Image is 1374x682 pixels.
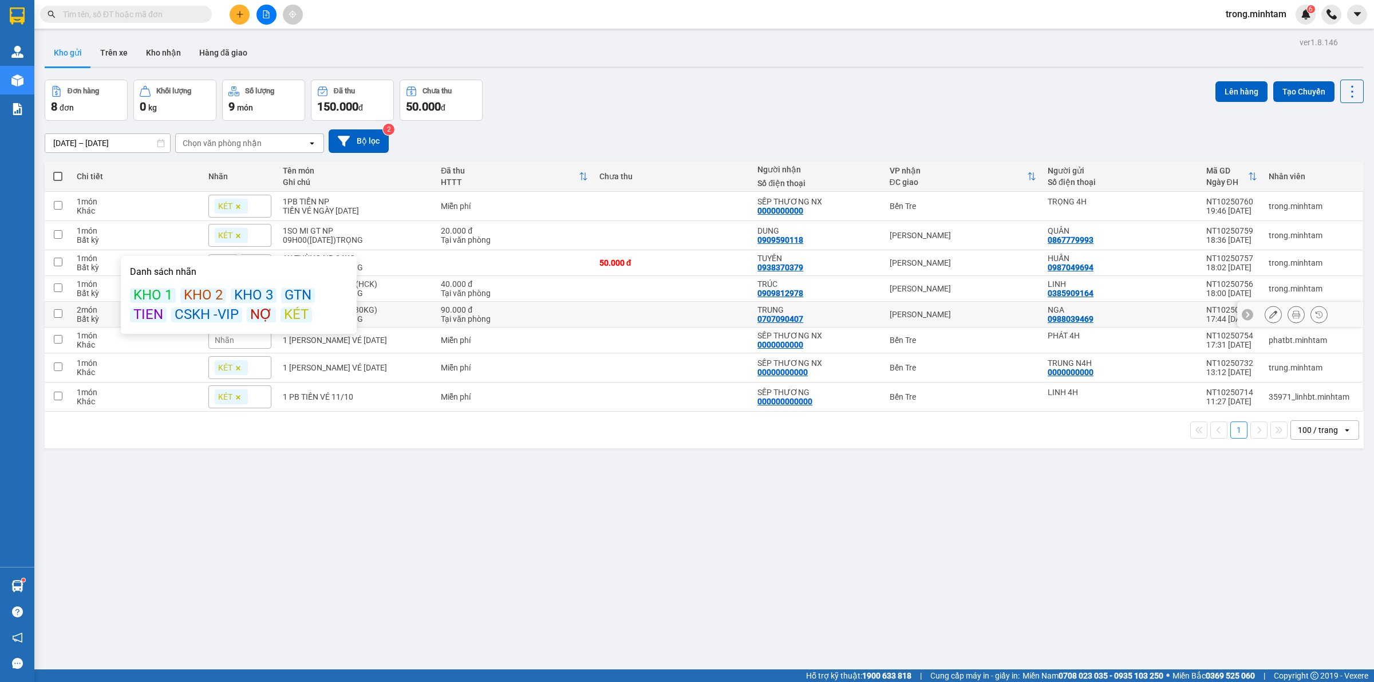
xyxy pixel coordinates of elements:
[45,80,128,121] button: Đơn hàng8đơn
[283,363,429,372] div: 1 PB TIỀN VÉ 11/10/2025
[12,632,23,643] span: notification
[329,129,389,153] button: Bộ lọc
[1269,172,1357,181] div: Nhân viên
[77,172,197,181] div: Chi tiết
[283,5,303,25] button: aim
[283,254,429,263] div: 1K THÙNG NP 34KG
[77,263,197,272] div: Bất kỳ
[806,669,911,682] span: Hỗ trợ kỹ thuật:
[11,580,23,592] img: warehouse-icon
[317,100,358,113] span: 150.000
[383,124,394,135] sup: 2
[1269,392,1357,401] div: 35971_linhbt.minhtam
[1301,9,1311,19] img: icon-new-feature
[77,314,197,324] div: Bất kỳ
[757,226,878,235] div: DUNG
[183,137,262,149] div: Chọn văn phòng nhận
[218,230,232,241] span: KÉT
[215,336,234,345] span: Nhãn
[757,340,803,349] div: 0000000000
[283,226,429,235] div: 1SO MI GT NP
[757,397,812,406] div: 000000000000
[757,331,878,340] div: SẾP THƯƠNG NX
[77,331,197,340] div: 1 món
[441,392,587,401] div: Miễn phí
[1206,197,1258,206] div: NT10250760
[77,289,197,298] div: Bất kỳ
[441,103,445,112] span: đ
[1206,263,1258,272] div: 18:02 [DATE]
[1048,235,1093,245] div: 0867779993
[156,87,191,95] div: Khối lượng
[930,669,1020,682] span: Cung cấp máy in - giấy in:
[1298,424,1338,436] div: 100 / trang
[757,368,808,377] div: 00000000000
[45,134,170,152] input: Select a date range.
[190,39,256,66] button: Hàng đã giao
[77,388,197,397] div: 1 món
[1300,36,1338,49] div: ver 1.8.146
[22,578,25,582] sup: 1
[1215,81,1268,102] button: Lên hàng
[231,288,277,303] div: KHO 3
[1206,166,1249,175] div: Mã GD
[1269,202,1357,211] div: trong.minhtam
[77,279,197,289] div: 1 món
[757,254,878,263] div: TUYỀN
[283,178,429,187] div: Ghi chú
[757,314,803,324] div: 0707090407
[236,10,244,18] span: plus
[283,392,429,401] div: 1 PB TIỀN VÉ 11/10
[890,258,1036,267] div: [PERSON_NAME]
[1206,671,1255,680] strong: 0369 525 060
[307,139,317,148] svg: open
[1206,289,1258,298] div: 18:00 [DATE]
[218,362,232,373] span: KÉT
[77,305,197,314] div: 2 món
[218,201,232,211] span: KÉT
[45,39,91,66] button: Kho gửi
[1309,5,1313,13] span: 6
[890,178,1027,187] div: ĐC giao
[1273,81,1334,102] button: Tạo Chuyến
[77,206,197,215] div: Khác
[1343,425,1352,435] svg: open
[77,397,197,406] div: Khác
[441,166,578,175] div: Đã thu
[890,363,1036,372] div: Bến Tre
[406,100,441,113] span: 50.000
[68,87,99,95] div: Đơn hàng
[180,288,226,303] div: KHO 2
[1269,284,1357,293] div: trong.minhtam
[1172,669,1255,682] span: Miền Bắc
[441,202,587,211] div: Miễn phí
[1265,306,1282,323] div: Sửa đơn hàng
[1206,235,1258,245] div: 18:36 [DATE]
[245,87,274,95] div: Số lượng
[1206,226,1258,235] div: NT10250759
[222,80,305,121] button: Số lượng9món
[890,166,1027,175] div: VP nhận
[441,305,587,314] div: 90.000 đ
[1206,397,1258,406] div: 11:27 [DATE]
[1201,161,1264,192] th: Toggle SortBy
[862,671,911,680] strong: 1900 633 818
[599,258,746,267] div: 50.000 đ
[11,74,23,86] img: warehouse-icon
[1307,5,1315,13] sup: 6
[1048,263,1093,272] div: 0987049694
[1206,388,1258,397] div: NT10250714
[1048,388,1194,397] div: LINH 4H
[12,658,23,669] span: message
[890,231,1036,240] div: [PERSON_NAME]
[757,235,803,245] div: 0909590118
[1269,231,1357,240] div: trong.minhtam
[1048,226,1194,235] div: QUÂN
[281,288,315,303] div: GTN
[10,7,25,25] img: logo-vxr
[757,206,803,215] div: 0000000000
[1217,7,1296,21] span: trong.minhtam
[281,308,312,322] div: KÉT
[77,226,197,235] div: 1 món
[1206,178,1249,187] div: Ngày ĐH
